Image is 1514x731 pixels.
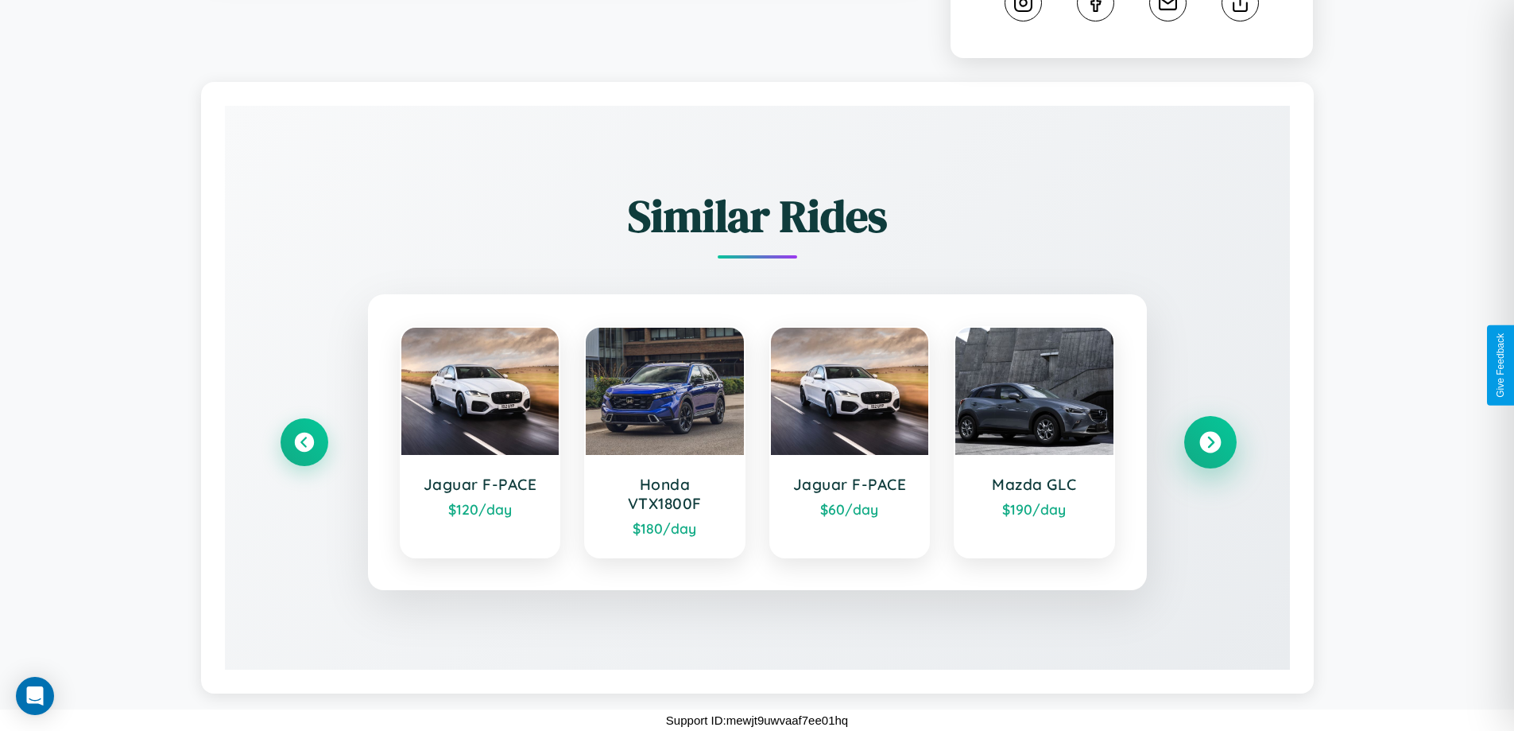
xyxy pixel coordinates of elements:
[666,710,848,731] p: Support ID: mewjt9uwvaaf7ee01hq
[281,185,1234,247] h2: Similar Rides
[971,500,1098,518] div: $ 190 /day
[16,677,54,715] div: Open Intercom Messenger
[417,500,544,518] div: $ 120 /day
[1495,333,1506,398] div: Give Feedback
[787,475,913,494] h3: Jaguar F-PACE
[954,326,1115,558] a: Mazda GLC$190/day
[602,475,728,513] h3: Honda VTX1800F
[787,500,913,518] div: $ 60 /day
[400,326,561,558] a: Jaguar F-PACE$120/day
[417,475,544,494] h3: Jaguar F-PACE
[584,326,745,558] a: Honda VTX1800F$180/day
[602,519,728,537] div: $ 180 /day
[769,326,931,558] a: Jaguar F-PACE$60/day
[971,475,1098,494] h3: Mazda GLC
